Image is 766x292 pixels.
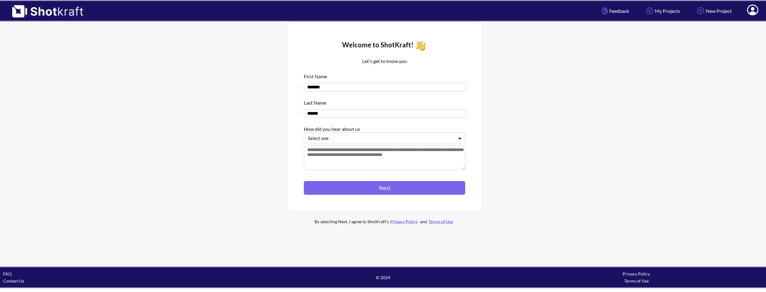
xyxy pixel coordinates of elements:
p: Let's get to know you [304,57,465,65]
div: Privacy Policy [510,270,763,277]
span: Feedback [601,7,629,14]
span: © 2024 [256,274,510,281]
div: Welcome to ShotKraft! [304,39,465,53]
a: Privacy Policy [389,219,419,224]
div: Terms of Use [510,277,763,284]
button: Next [304,181,465,195]
img: Home Icon [644,6,655,16]
img: Add Icon [695,6,706,16]
a: FAQ [3,271,12,276]
div: First Name [304,70,465,80]
img: Hand Icon [601,6,609,16]
div: How did you hear about us [304,122,465,132]
a: Contact Us [3,278,24,283]
a: Terms of Use [427,219,455,224]
img: Wave Icon [414,39,427,53]
a: My Projects [640,3,685,19]
a: New Project [691,3,736,19]
div: Last Name [304,96,465,106]
div: By selecting Next, I agree to ShotKraft's and [302,218,467,225]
